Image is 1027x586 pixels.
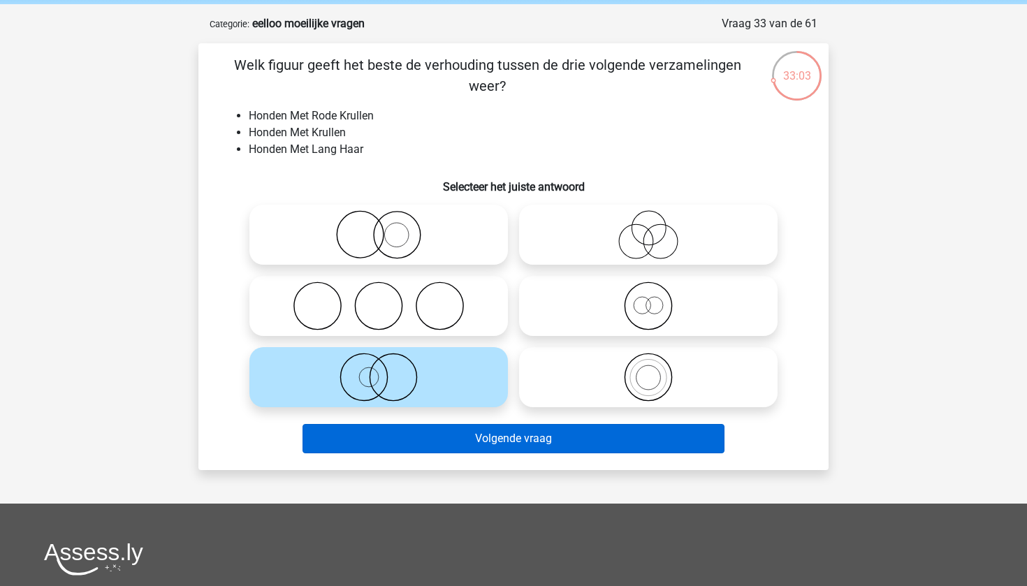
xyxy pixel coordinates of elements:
[303,424,725,453] button: Volgende vraag
[249,108,806,124] li: Honden Met Rode Krullen
[722,15,817,32] div: Vraag 33 van de 61
[210,19,249,29] small: Categorie:
[249,124,806,141] li: Honden Met Krullen
[44,543,143,576] img: Assessly logo
[221,54,754,96] p: Welk figuur geeft het beste de verhouding tussen de drie volgende verzamelingen weer?
[252,17,365,30] strong: eelloo moeilijke vragen
[249,141,806,158] li: Honden Met Lang Haar
[771,50,823,85] div: 33:03
[221,169,806,193] h6: Selecteer het juiste antwoord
